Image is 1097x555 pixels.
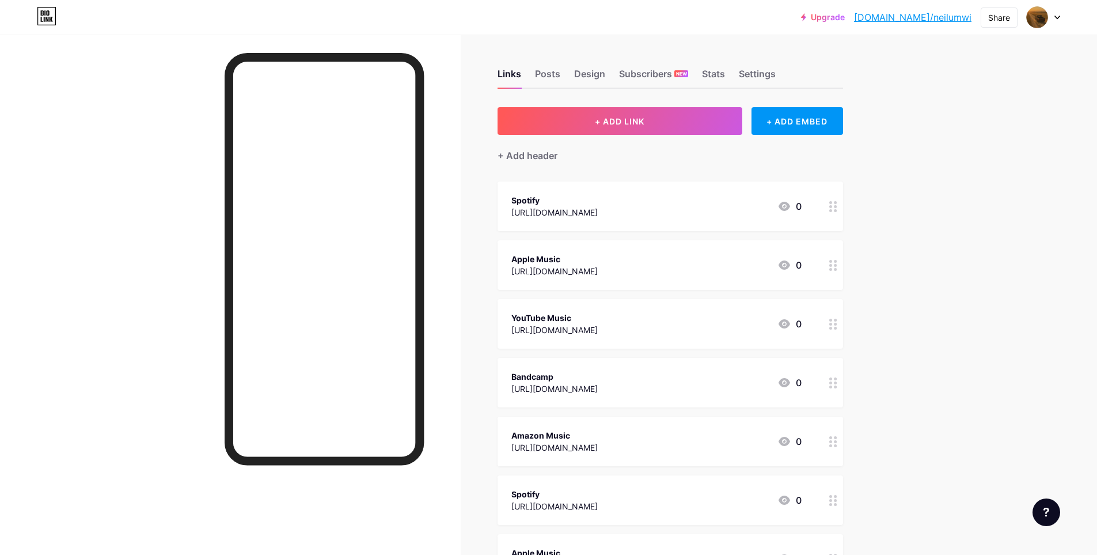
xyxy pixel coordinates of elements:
span: + ADD LINK [595,116,644,126]
div: [URL][DOMAIN_NAME] [511,206,598,218]
div: Amazon Music [511,429,598,441]
button: + ADD LINK [498,107,742,135]
div: Spotify [511,488,598,500]
div: 0 [777,317,802,331]
div: + ADD EMBED [751,107,843,135]
div: 0 [777,199,802,213]
div: 0 [777,376,802,390]
div: [URL][DOMAIN_NAME] [511,265,598,277]
div: Bandcamp [511,371,598,383]
div: + Add header [498,149,557,163]
div: Settings [739,67,776,88]
a: Upgrade [801,13,845,22]
span: NEW [676,70,687,77]
div: Design [574,67,605,88]
img: neilumwi [1026,6,1048,28]
div: [URL][DOMAIN_NAME] [511,324,598,336]
div: Links [498,67,521,88]
a: [DOMAIN_NAME]/neilumwi [854,10,971,24]
div: YouTube Music [511,312,598,324]
div: 0 [777,435,802,448]
div: Spotify [511,194,598,206]
div: [URL][DOMAIN_NAME] [511,441,598,454]
div: Posts [535,67,560,88]
div: Stats [702,67,725,88]
div: Share [988,12,1010,24]
div: [URL][DOMAIN_NAME] [511,500,598,512]
div: Subscribers [619,67,688,88]
div: 0 [777,258,802,272]
div: 0 [777,493,802,507]
div: [URL][DOMAIN_NAME] [511,383,598,395]
div: Apple Music [511,253,598,265]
